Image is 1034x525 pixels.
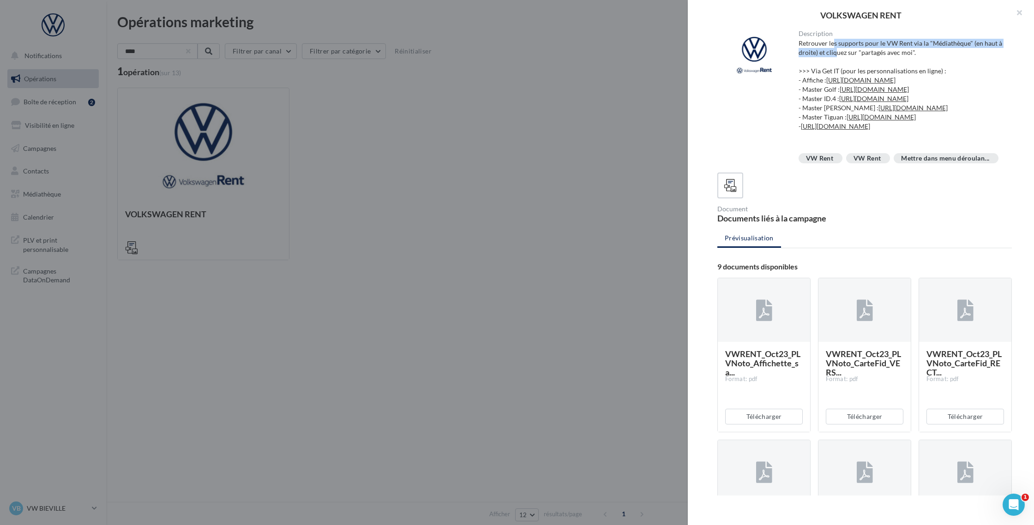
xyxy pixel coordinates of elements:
button: Télécharger [725,409,803,424]
div: Format: pdf [725,375,803,383]
span: VWRENT_Oct23_PLVNoto_Affichette_sa... [725,349,800,377]
div: VW Rent [854,155,881,162]
a: [URL][DOMAIN_NAME] [840,85,909,93]
div: Format: pdf [826,375,903,383]
span: VWRENT_Oct23_PLVNoto_CarteFid_VERS... [826,349,901,377]
div: 9 documents disponibles [717,263,1012,270]
span: 1 [1022,494,1029,501]
a: [URL][DOMAIN_NAME] [847,113,916,121]
a: [URL][DOMAIN_NAME] [878,104,948,112]
div: Retrouver les supports pour le VW Rent via la "Médiathèque" (en haut à droite) et cliquez sur "pa... [799,39,1005,149]
a: [URL][DOMAIN_NAME] [826,76,896,84]
div: Format: pdf [926,375,1004,383]
button: Télécharger [926,409,1004,424]
div: VOLKSWAGEN RENT [703,11,1019,19]
div: VW Rent [806,155,833,162]
span: VWRENT_Oct23_PLVNoto_CarteFid_RECT... [926,349,1002,377]
a: [URL][DOMAIN_NAME] [839,95,908,102]
div: Document [717,206,861,212]
iframe: Intercom live chat [1003,494,1025,516]
a: [URL][DOMAIN_NAME] [801,122,870,130]
button: Télécharger [826,409,903,424]
span: Mettre dans menu déroulan... [901,155,989,161]
div: Documents liés à la campagne [717,214,861,222]
div: Description [799,30,1005,37]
